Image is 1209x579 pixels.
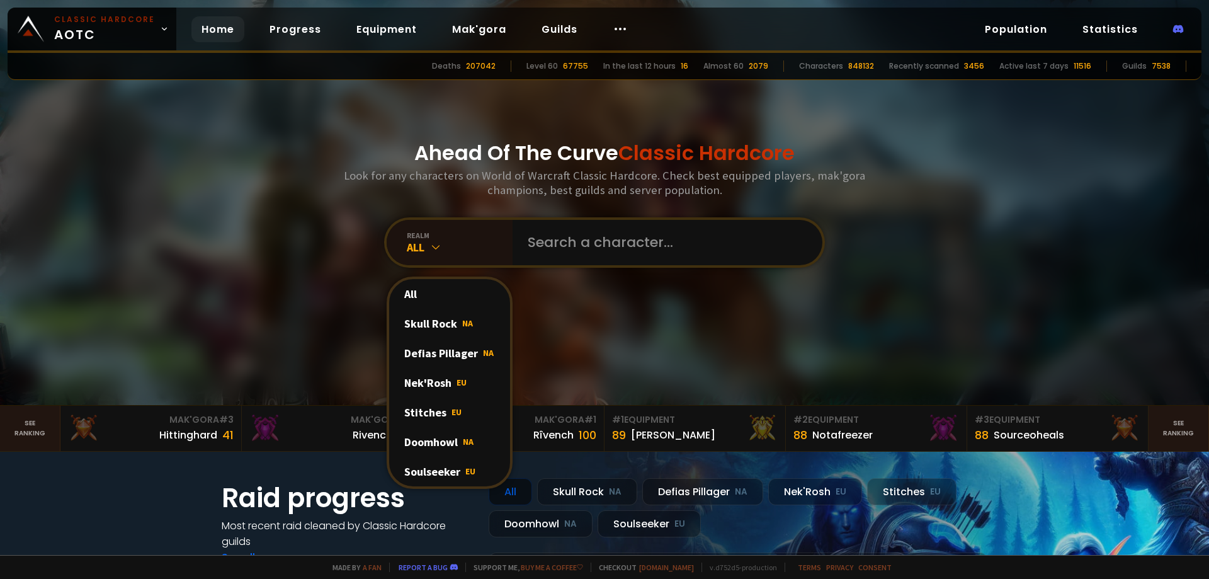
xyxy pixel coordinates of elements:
[325,563,382,572] span: Made by
[812,427,873,443] div: Notafreezer
[222,478,474,518] h1: Raid progress
[964,60,984,72] div: 3456
[219,413,234,426] span: # 3
[191,16,244,42] a: Home
[389,427,510,457] div: Doomhowl
[465,563,583,572] span: Support me,
[521,563,583,572] a: Buy me a coffee
[423,406,604,451] a: Mak'Gora#1Rîvench100
[735,486,747,498] small: NA
[432,60,461,72] div: Deaths
[389,457,510,486] div: Soulseeker
[462,318,473,329] span: NA
[598,510,701,537] div: Soulseeker
[363,563,382,572] a: a fan
[389,368,510,398] div: Nek'Rosh
[346,16,427,42] a: Equipment
[466,60,496,72] div: 207042
[639,563,694,572] a: [DOMAIN_NAME]
[399,563,448,572] a: Report a bug
[451,406,462,418] span: EU
[749,60,768,72] div: 2079
[999,60,1069,72] div: Active last 7 days
[531,16,587,42] a: Guilds
[768,478,862,505] div: Nek'Rosh
[222,518,474,549] h4: Most recent raid cleaned by Classic Hardcore guilds
[603,60,676,72] div: In the last 12 hours
[60,406,242,451] a: Mak'Gora#3Hittinghard41
[609,486,622,498] small: NA
[564,518,577,530] small: NA
[1149,406,1209,451] a: Seeranking
[967,406,1149,451] a: #3Equipment88Sourceoheals
[242,406,423,451] a: Mak'Gora#2Rivench100
[389,279,510,309] div: All
[799,60,843,72] div: Characters
[858,563,892,572] a: Consent
[1074,60,1091,72] div: 11516
[889,60,959,72] div: Recently scanned
[1152,60,1171,72] div: 7538
[463,436,474,447] span: NA
[618,139,795,167] span: Classic Hardcore
[483,347,494,358] span: NA
[563,60,588,72] div: 67755
[612,413,778,427] div: Equipment
[681,60,688,72] div: 16
[612,413,624,426] span: # 1
[465,466,475,477] span: EU
[786,406,967,451] a: #2Equipment88Notafreezer
[994,427,1064,443] div: Sourceoheals
[1072,16,1148,42] a: Statistics
[489,510,593,537] div: Doomhowl
[54,14,155,44] span: AOTC
[407,231,513,240] div: realm
[591,563,694,572] span: Checkout
[579,427,596,444] div: 100
[930,486,941,498] small: EU
[249,413,415,427] div: Mak'Gora
[848,60,874,72] div: 848132
[8,8,176,50] a: Classic HardcoreAOTC
[793,427,807,444] div: 88
[159,427,217,443] div: Hittinghard
[584,413,596,426] span: # 1
[259,16,331,42] a: Progress
[526,60,558,72] div: Level 60
[457,377,467,388] span: EU
[339,168,870,197] h3: Look for any characters on World of Warcraft Classic Hardcore. Check best equipped players, mak'g...
[222,550,304,565] a: See all progress
[520,220,807,265] input: Search a character...
[407,240,513,255] div: All
[793,413,959,427] div: Equipment
[353,427,392,443] div: Rivench
[537,478,637,505] div: Skull Rock
[431,413,596,427] div: Mak'Gora
[442,16,516,42] a: Mak'gora
[68,413,234,427] div: Mak'Gora
[54,14,155,25] small: Classic Hardcore
[975,413,1140,427] div: Equipment
[703,60,744,72] div: Almost 60
[414,138,795,168] h1: Ahead Of The Curve
[389,338,510,368] div: Defias Pillager
[389,398,510,427] div: Stitches
[836,486,846,498] small: EU
[533,427,574,443] div: Rîvench
[975,413,989,426] span: # 3
[867,478,956,505] div: Stitches
[631,427,715,443] div: [PERSON_NAME]
[489,478,532,505] div: All
[793,413,808,426] span: # 2
[1122,60,1147,72] div: Guilds
[798,563,821,572] a: Terms
[975,16,1057,42] a: Population
[222,427,234,444] div: 41
[604,406,786,451] a: #1Equipment89[PERSON_NAME]
[674,518,685,530] small: EU
[975,427,989,444] div: 88
[612,427,626,444] div: 89
[826,563,853,572] a: Privacy
[701,563,777,572] span: v. d752d5 - production
[642,478,763,505] div: Defias Pillager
